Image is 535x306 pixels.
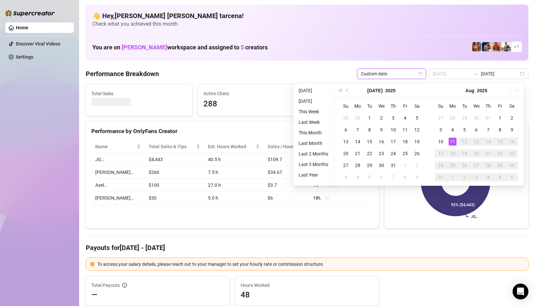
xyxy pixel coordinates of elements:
td: 2025-07-09 [375,124,387,136]
div: 8 [401,173,409,181]
th: Sa [411,100,423,112]
td: 2025-08-10 [435,136,447,148]
div: 30 [377,161,385,169]
div: 15 [366,138,373,146]
div: 24 [389,150,397,157]
div: 3 [472,173,480,181]
div: 29 [342,114,350,122]
div: 5 [413,114,421,122]
td: 2025-07-28 [447,112,459,124]
input: Start date [433,70,470,77]
td: 40.5 h [204,153,264,166]
td: 7.5 h [204,166,264,179]
th: Su [435,100,447,112]
div: 1 [449,173,457,181]
div: 18 [449,150,457,157]
td: 2025-09-03 [470,171,482,183]
td: $100 [145,179,204,192]
th: Fr [399,100,411,112]
td: 2025-07-21 [352,148,364,159]
td: 2025-07-22 [364,148,375,159]
td: 2025-07-18 [399,136,411,148]
td: 2025-09-06 [506,171,518,183]
td: 2025-07-17 [387,136,399,148]
div: Est. Hours Worked [208,143,254,150]
div: 28 [354,161,362,169]
td: 2025-08-23 [506,148,518,159]
div: 2 [413,161,421,169]
div: 8 [366,126,373,134]
td: 2025-07-25 [399,148,411,159]
img: Justin [492,42,501,51]
th: We [470,100,482,112]
div: 29 [461,114,468,122]
li: This Week [296,108,331,116]
div: 20 [472,150,480,157]
li: [DATE] [296,97,331,105]
div: 12 [461,138,468,146]
div: 28 [449,114,457,122]
th: We [375,100,387,112]
td: 2025-08-12 [459,136,470,148]
li: [DATE] [296,87,331,95]
th: Mo [352,100,364,112]
div: 20 [342,150,350,157]
button: Choose a year [385,84,396,97]
div: 25 [401,150,409,157]
td: 2025-07-05 [411,112,423,124]
td: $34.67 [264,166,309,179]
div: 3 [389,114,397,122]
div: 21 [354,150,362,157]
div: Performance by OnlyFans Creator [91,127,373,136]
th: Th [482,100,494,112]
h4: Payouts for [DATE] - [DATE] [86,243,528,252]
td: 2025-06-29 [340,112,352,124]
div: 23 [508,150,516,157]
div: 7 [389,173,397,181]
span: Total Sales [91,90,187,97]
th: Sa [506,100,518,112]
div: 22 [496,150,504,157]
span: Total Sales & Tips [149,143,195,150]
div: 7 [354,126,362,134]
span: Custom date [361,69,422,79]
button: Last year (Control + left) [337,84,344,97]
span: Name [95,143,135,150]
div: 1 [401,161,409,169]
td: 2025-08-09 [506,124,518,136]
td: 2025-07-30 [470,112,482,124]
div: 4 [354,173,362,181]
td: 2025-08-21 [482,148,494,159]
div: 16 [377,138,385,146]
div: 2 [508,114,516,122]
div: 13 [342,138,350,146]
td: $109.7 [264,153,309,166]
td: 2025-07-04 [399,112,411,124]
div: 4 [449,126,457,134]
td: 2025-08-16 [506,136,518,148]
td: [PERSON_NAME]… [91,192,145,205]
td: 2025-07-03 [387,112,399,124]
td: 2025-08-09 [411,171,423,183]
span: to [473,71,478,76]
th: Sales / Hour [264,140,309,153]
div: To access your salary details, please reach out to your manager to set your hourly rate or commis... [97,261,524,268]
h1: You are on workspace and assigned to creators [92,44,268,51]
td: 2025-08-04 [352,171,364,183]
td: [PERSON_NAME]… [91,166,145,179]
th: Th [387,100,399,112]
span: 48 [241,290,373,300]
td: 2025-08-08 [399,171,411,183]
td: 2025-08-25 [447,159,459,171]
td: 2025-08-03 [340,171,352,183]
span: Total Payouts [91,282,120,289]
div: 19 [461,150,468,157]
button: Choose a year [477,84,487,97]
th: Su [340,100,352,112]
div: 21 [484,150,492,157]
div: 10 [389,126,397,134]
td: 27.0 h [204,179,264,192]
td: JG… [91,153,145,166]
div: 7 [484,126,492,134]
td: 2025-08-19 [459,148,470,159]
